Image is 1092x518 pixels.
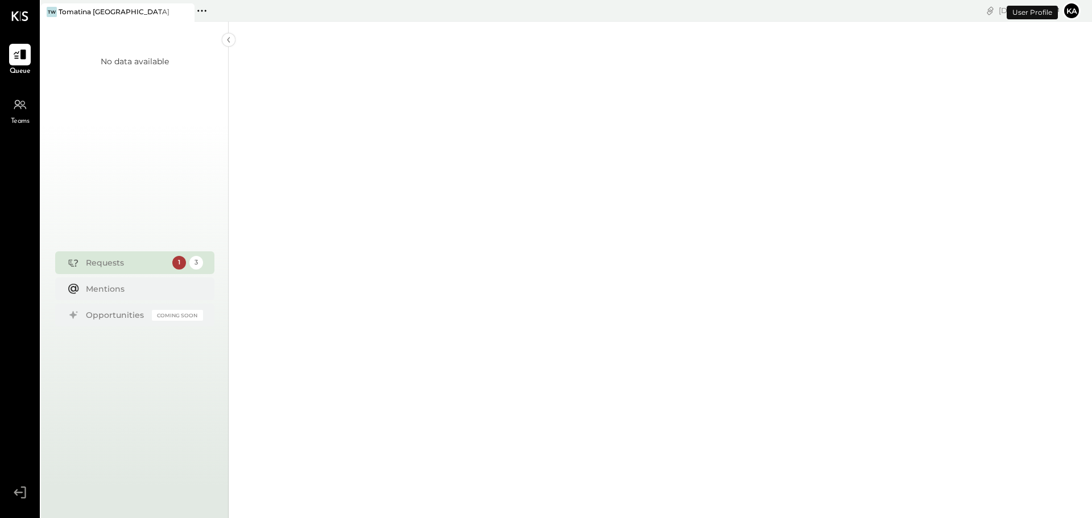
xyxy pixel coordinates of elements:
[11,117,30,127] span: Teams
[1,94,39,127] a: Teams
[172,256,186,270] div: 1
[999,5,1060,16] div: [DATE]
[86,283,197,295] div: Mentions
[1007,6,1058,19] div: User Profile
[1062,2,1081,20] button: Ka
[47,7,57,17] div: TW
[86,309,146,321] div: Opportunities
[101,56,169,67] div: No data available
[985,5,996,16] div: copy link
[59,7,169,16] div: Tomatina [GEOGRAPHIC_DATA]
[86,257,167,268] div: Requests
[10,67,31,77] span: Queue
[1,44,39,77] a: Queue
[189,256,203,270] div: 3
[152,310,203,321] div: Coming Soon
